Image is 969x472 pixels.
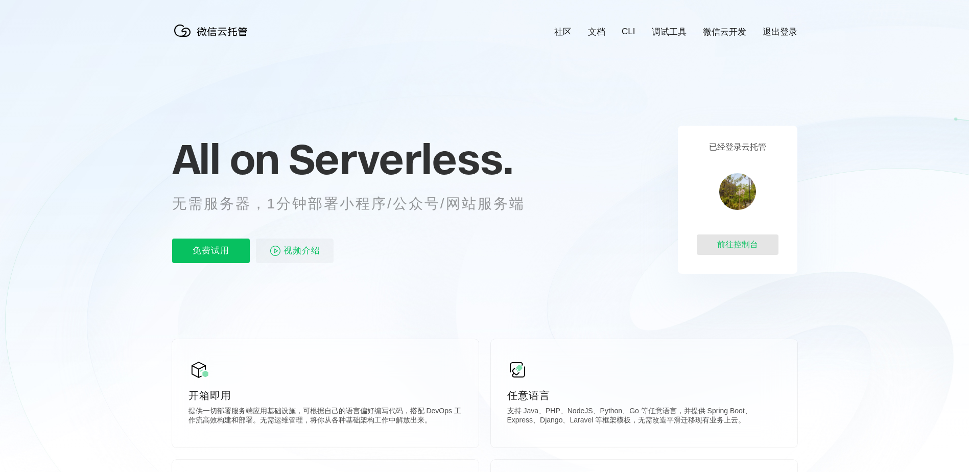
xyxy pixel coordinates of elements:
span: 视频介绍 [283,239,320,263]
img: 微信云托管 [172,20,254,41]
p: 无需服务器，1分钟部署小程序/公众号/网站服务端 [172,194,544,214]
p: 已经登录云托管 [709,142,766,153]
a: 微信云开发 [703,26,746,38]
a: 文档 [588,26,605,38]
a: 微信云托管 [172,34,254,42]
p: 支持 Java、PHP、NodeJS、Python、Go 等任意语言，并提供 Spring Boot、Express、Django、Laravel 等框架模板，无需改造平滑迁移现有业务上云。 [507,407,781,427]
a: 社区 [554,26,572,38]
img: video_play.svg [269,245,281,257]
p: 提供一切部署服务端应用基础设施，可根据自己的语言偏好编写代码，搭配 DevOps 工作流高效构建和部署。无需运维管理，将你从各种基础架构工作中解放出来。 [188,407,462,427]
a: 退出登录 [763,26,797,38]
a: 调试工具 [652,26,687,38]
span: Serverless. [289,133,513,184]
p: 开箱即用 [188,388,462,403]
div: 前往控制台 [697,234,778,255]
a: CLI [622,27,635,37]
p: 免费试用 [172,239,250,263]
span: All on [172,133,279,184]
p: 任意语言 [507,388,781,403]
